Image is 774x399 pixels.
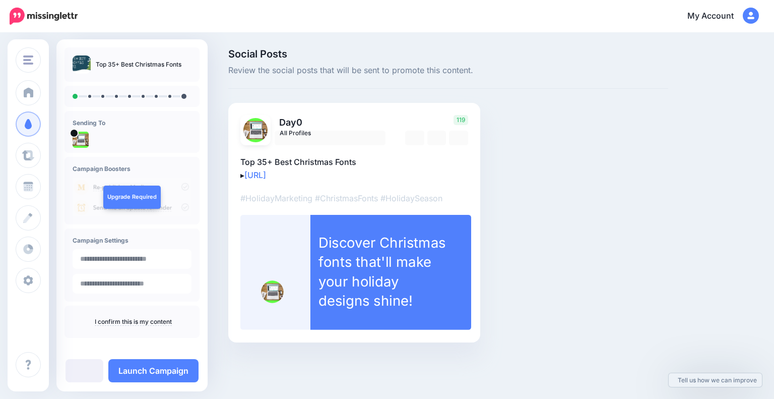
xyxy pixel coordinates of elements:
[228,64,668,77] span: Review the social posts that will be sent to promote this content.
[677,4,759,29] a: My Account
[95,318,172,326] a: I confirm this is my content
[73,119,191,127] h4: Sending To
[669,373,762,387] a: Tell us how we can improve
[23,55,33,65] img: menu.png
[280,128,373,138] span: All Profiles
[240,192,468,205] p: #HolidayMarketing #ChristmasFonts #HolidaySeason
[243,118,268,142] img: Z0nkqP-v-73656.jpg
[318,233,448,311] div: Discover Christmas fonts that'll make your holiday designs shine!
[10,8,78,25] img: Missinglettr
[73,55,91,74] img: 231a9db8bd0bb3536d32f65ce14b2f5a_thumb.jpg
[103,186,161,209] a: Upgrade Required
[244,170,266,180] a: [URL]
[228,49,668,59] span: Social Posts
[275,131,385,145] a: All Profiles
[240,155,468,182] p: Top 35+ Best Christmas Fonts ▸
[96,60,181,70] p: Top 35+ Best Christmas Fonts
[296,117,302,128] span: 0
[73,132,89,148] img: Z0nkqP-v-73656.jpg
[73,178,191,216] img: campaign_review_boosters.png
[73,165,191,173] h4: Campaign Boosters
[73,237,191,244] h4: Campaign Settings
[454,115,468,125] span: 119
[275,115,387,130] p: Day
